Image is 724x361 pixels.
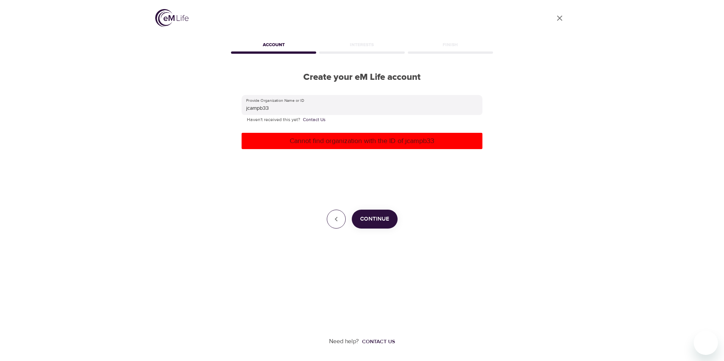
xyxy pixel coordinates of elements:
[155,9,189,27] img: logo
[362,338,395,345] div: Contact us
[329,337,359,346] p: Need help?
[229,72,495,83] h2: Create your eM Life account
[359,338,395,345] a: Contact us
[247,116,477,124] p: Haven't received this yet?
[245,136,479,146] p: Cannot find organization with the ID of jcampb33
[303,116,326,124] a: Contact Us
[694,331,718,355] iframe: Button to launch messaging window
[551,9,569,27] a: close
[360,214,389,224] span: Continue
[352,210,398,229] button: Continue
